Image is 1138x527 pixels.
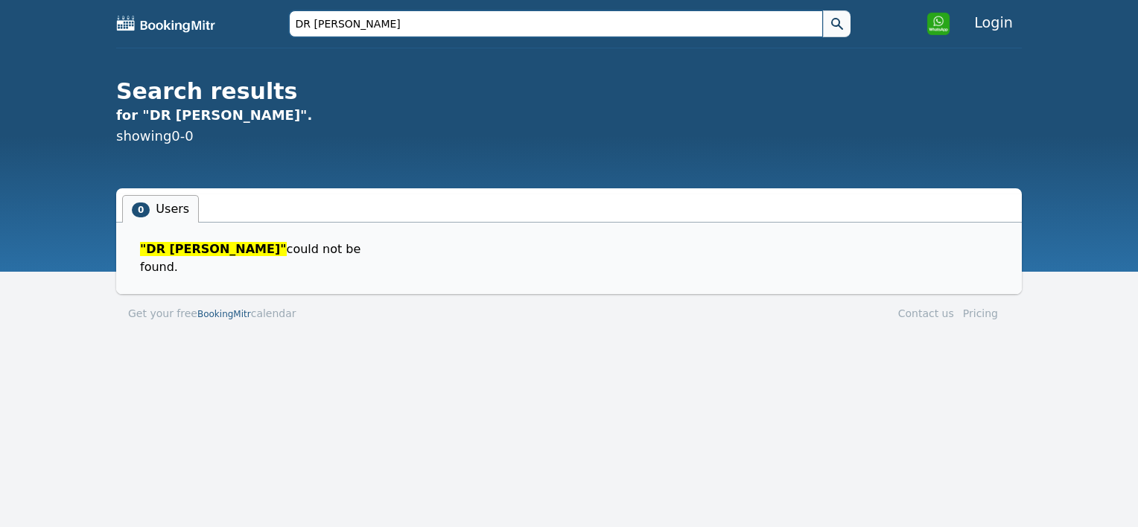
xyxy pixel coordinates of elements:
li: Users [122,195,199,223]
span: 0 [132,202,150,217]
input: Search [289,10,824,37]
a: Contact us [898,307,954,319]
span: for "DR [PERSON_NAME]". [116,107,312,123]
span: showing 0-0 [116,126,194,147]
img: BookingMitr [116,15,216,33]
span: BookingMitr [197,309,251,319]
img: Click to open WhatsApp [926,12,950,36]
h1: Search results [116,78,1022,105]
a: Get your freeBookingMitrcalendar [128,306,296,321]
a: Login [965,8,1022,37]
span: " DR [PERSON_NAME] " [140,242,287,256]
a: Pricing [963,307,998,319]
